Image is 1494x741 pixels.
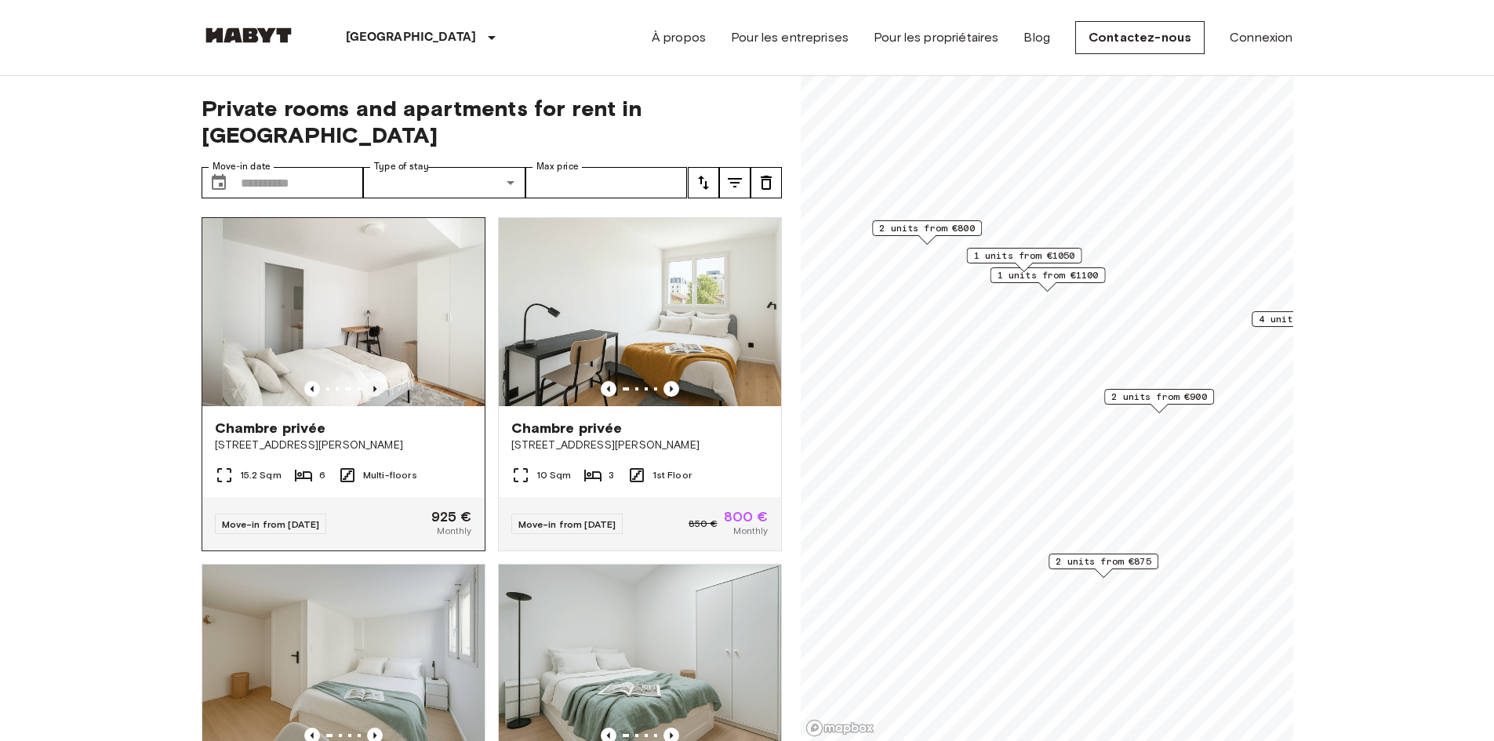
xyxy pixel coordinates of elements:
span: 925 € [431,510,472,524]
div: Map marker [1252,311,1361,336]
button: Choose date [203,167,234,198]
button: tune [719,167,751,198]
span: 850 € [689,517,718,531]
img: Marketing picture of unit FR-18-003-003-04 [222,218,504,406]
a: Marketing picture of unit FR-18-002-015-03HPrevious imagePrevious imageChambre privée[STREET_ADDR... [498,217,782,551]
img: Marketing picture of unit FR-18-002-015-03H [499,218,781,406]
span: [STREET_ADDRESS][PERSON_NAME] [511,438,769,453]
span: 800 € [724,510,769,524]
span: Chambre privée [511,419,623,438]
span: 2 units from €900 [1111,390,1207,404]
img: Habyt [202,27,296,43]
a: Blog [1023,28,1050,47]
p: [GEOGRAPHIC_DATA] [346,28,477,47]
label: Move-in date [213,160,271,173]
span: Chambre privée [215,419,326,438]
div: Map marker [990,267,1105,292]
label: Max price [536,160,579,173]
button: Previous image [663,381,679,397]
span: 1 units from €1100 [997,268,1098,282]
span: 1 units from €1050 [973,249,1074,263]
div: Map marker [872,220,982,245]
span: 1st Floor [652,468,692,482]
button: Previous image [367,381,383,397]
button: tune [688,167,719,198]
span: Monthly [437,524,471,538]
span: Move-in from [DATE] [518,518,616,530]
a: Connexion [1230,28,1292,47]
a: Pour les entreprises [731,28,849,47]
div: Map marker [966,248,1081,272]
span: 2 units from €875 [1056,554,1151,568]
div: Map marker [1049,554,1158,578]
span: 6 [319,468,325,482]
button: Previous image [601,381,616,397]
span: 3 [609,468,614,482]
span: 2 units from €800 [879,221,975,235]
span: 10 Sqm [536,468,572,482]
button: Previous image [304,381,320,397]
span: [STREET_ADDRESS][PERSON_NAME] [215,438,472,453]
a: Previous imagePrevious imageChambre privée[STREET_ADDRESS][PERSON_NAME]15.2 Sqm6Multi-floorsMove-... [202,217,485,551]
button: tune [751,167,782,198]
span: Monthly [733,524,768,538]
label: Type of stay [374,160,429,173]
div: Map marker [1104,389,1214,413]
span: 4 units from €700 [1259,312,1354,326]
span: Move-in from [DATE] [222,518,320,530]
a: À propos [652,28,706,47]
span: Multi-floors [363,468,417,482]
a: Pour les propriétaires [874,28,998,47]
a: Mapbox logo [805,719,874,737]
span: Private rooms and apartments for rent in [GEOGRAPHIC_DATA] [202,95,782,148]
a: Contactez-nous [1075,21,1205,54]
span: 15.2 Sqm [240,468,282,482]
